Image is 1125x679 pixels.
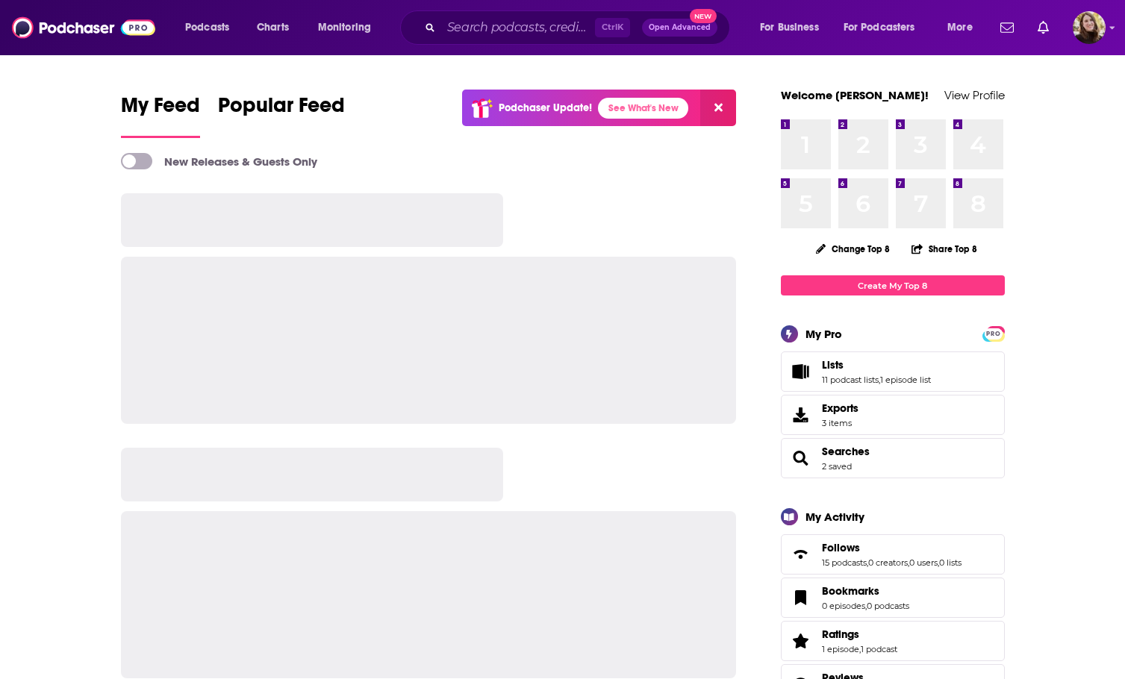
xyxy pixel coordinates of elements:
[786,630,816,651] a: Ratings
[642,19,717,37] button: Open AdvancedNew
[499,101,592,114] p: Podchaser Update!
[1073,11,1106,44] button: Show profile menu
[781,395,1005,435] a: Exports
[868,557,908,568] a: 0 creators
[822,418,858,428] span: 3 items
[121,93,200,127] span: My Feed
[185,17,229,38] span: Podcasts
[822,628,897,641] a: Ratings
[822,401,858,415] span: Exports
[121,153,317,169] a: New Releases & Guests Only
[175,16,249,40] button: open menu
[867,557,868,568] span: ,
[781,88,929,102] a: Welcome [PERSON_NAME]!
[994,15,1020,40] a: Show notifications dropdown
[867,601,909,611] a: 0 podcasts
[781,621,1005,661] span: Ratings
[690,9,717,23] span: New
[649,24,711,31] span: Open Advanced
[822,584,909,598] a: Bookmarks
[257,17,289,38] span: Charts
[865,601,867,611] span: ,
[947,17,973,38] span: More
[844,17,915,38] span: For Podcasters
[760,17,819,38] span: For Business
[805,327,842,341] div: My Pro
[822,557,867,568] a: 15 podcasts
[786,544,816,565] a: Follows
[786,404,816,425] span: Exports
[781,534,1005,575] span: Follows
[308,16,390,40] button: open menu
[318,17,371,38] span: Monitoring
[908,557,909,568] span: ,
[1032,15,1055,40] a: Show notifications dropdown
[861,644,897,654] a: 1 podcast
[781,578,1005,618] span: Bookmarks
[879,375,880,385] span: ,
[911,234,978,263] button: Share Top 8
[937,16,991,40] button: open menu
[859,644,861,654] span: ,
[781,275,1005,295] a: Create My Top 8
[822,541,962,554] a: Follows
[822,601,865,611] a: 0 episodes
[880,375,931,385] a: 1 episode list
[822,375,879,385] a: 11 podcast lists
[807,240,900,258] button: Change Top 8
[218,93,345,138] a: Popular Feed
[985,328,1003,339] span: PRO
[822,584,879,598] span: Bookmarks
[1073,11,1106,44] span: Logged in as katiefuchs
[944,88,1005,102] a: View Profile
[1073,11,1106,44] img: User Profile
[786,448,816,469] a: Searches
[781,351,1005,392] span: Lists
[786,361,816,382] a: Lists
[414,10,744,45] div: Search podcasts, credits, & more...
[822,358,931,372] a: Lists
[750,16,838,40] button: open menu
[985,328,1003,339] a: PRO
[805,510,864,524] div: My Activity
[121,93,200,138] a: My Feed
[781,438,1005,478] span: Searches
[822,461,852,472] a: 2 saved
[786,587,816,608] a: Bookmarks
[822,541,860,554] span: Follows
[822,445,870,458] a: Searches
[12,13,155,42] img: Podchaser - Follow, Share and Rate Podcasts
[909,557,938,568] a: 0 users
[218,93,345,127] span: Popular Feed
[939,557,962,568] a: 0 lists
[822,358,844,372] span: Lists
[938,557,939,568] span: ,
[441,16,595,40] input: Search podcasts, credits, & more...
[598,98,688,119] a: See What's New
[822,628,859,641] span: Ratings
[595,18,630,37] span: Ctrl K
[247,16,298,40] a: Charts
[822,644,859,654] a: 1 episode
[834,16,937,40] button: open menu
